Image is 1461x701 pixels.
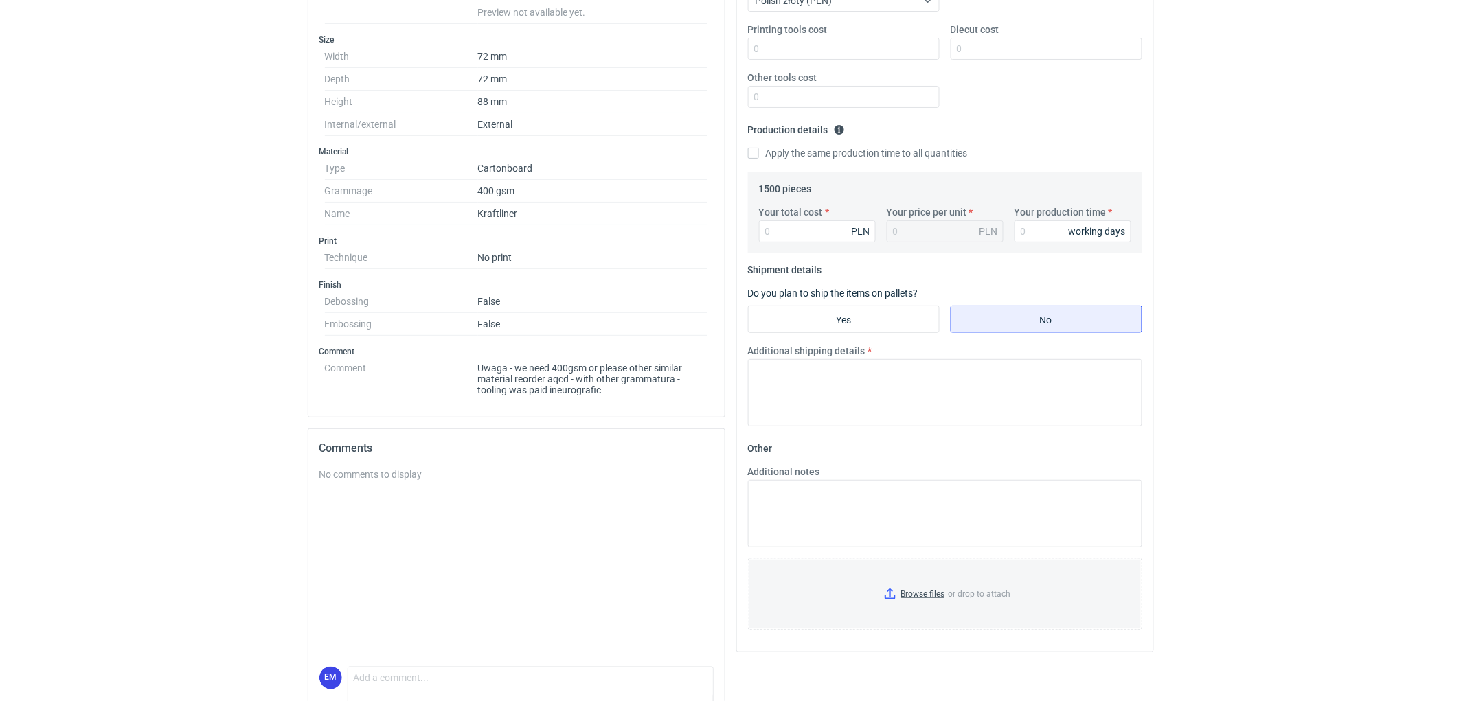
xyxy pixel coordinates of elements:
div: PLN [979,225,998,238]
h3: Comment [319,346,714,357]
label: Printing tools cost [748,23,828,36]
label: Do you plan to ship the items on pallets? [748,288,918,299]
div: Ewelina Macek [319,667,342,689]
legend: 1500 pieces [759,178,812,194]
label: Additional notes [748,465,820,479]
dt: Debossing [325,290,478,313]
input: 0 [748,38,940,60]
input: 0 [759,220,876,242]
input: 0 [951,38,1142,60]
label: Your production time [1015,205,1107,219]
label: Additional shipping details [748,344,865,358]
dd: Cartonboard [478,157,708,180]
label: Other tools cost [748,71,817,84]
dt: Embossing [325,313,478,336]
dd: 72 mm [478,45,708,68]
dt: Name [325,203,478,225]
label: Your total cost [759,205,823,219]
label: Yes [748,306,940,333]
dt: Width [325,45,478,68]
h3: Size [319,34,714,45]
div: working days [1069,225,1126,238]
label: Diecut cost [951,23,999,36]
label: No [951,306,1142,333]
dd: Uwaga - we need 400gsm or please other similar material reorder aqcd - with other grammatura - to... [478,357,708,395]
dt: Grammage [325,180,478,203]
div: No comments to display [319,468,714,481]
label: Your price per unit [887,205,967,219]
dt: Comment [325,357,478,395]
div: PLN [852,225,870,238]
label: Apply the same production time to all quantities [748,146,968,160]
legend: Shipment details [748,259,822,275]
h3: Finish [319,279,714,290]
legend: Other [748,437,773,454]
dd: No print [478,246,708,269]
legend: Production details [748,119,845,135]
figcaption: EM [319,667,342,689]
dd: Kraftliner [478,203,708,225]
input: 0 [1015,220,1131,242]
dd: External [478,113,708,136]
dd: False [478,290,708,313]
input: 0 [748,86,940,108]
h3: Material [319,146,714,157]
span: Preview not available yet. [478,7,586,18]
h3: Print [319,235,714,246]
dt: Depth [325,68,478,91]
dt: Type [325,157,478,180]
dd: 88 mm [478,91,708,113]
dt: Internal/external [325,113,478,136]
dt: Height [325,91,478,113]
dt: Technique [325,246,478,269]
dd: 72 mm [478,68,708,91]
h2: Comments [319,440,714,457]
label: or drop to attach [749,559,1142,629]
dd: False [478,313,708,336]
dd: 400 gsm [478,180,708,203]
